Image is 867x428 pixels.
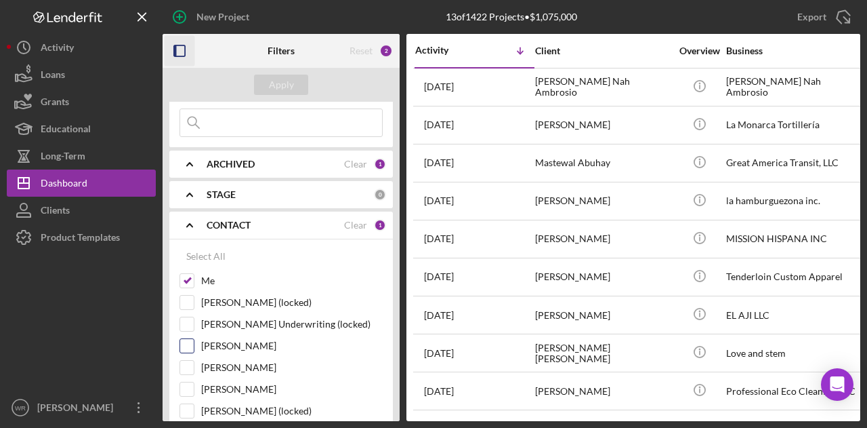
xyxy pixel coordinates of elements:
[821,368,853,401] div: Open Intercom Messenger
[797,3,826,31] div: Export
[41,61,65,92] div: Loans
[269,75,294,95] div: Apply
[446,12,577,22] div: 13 of 1422 Projects • $1,075,000
[34,394,122,425] div: [PERSON_NAME]
[7,224,156,251] button: Product Templates
[41,224,120,254] div: Product Templates
[535,335,671,371] div: [PERSON_NAME] [PERSON_NAME]
[179,243,232,270] button: Select All
[424,81,454,92] time: 2025-08-20 18:15
[201,339,383,353] label: [PERSON_NAME]
[424,310,454,321] time: 2025-08-11 23:35
[726,69,862,105] div: [PERSON_NAME] Nah Ambrosio
[535,45,671,56] div: Client
[7,394,156,421] button: WR[PERSON_NAME]
[726,373,862,409] div: Professional Eco Cleaning, LLC
[784,3,860,31] button: Export
[207,159,255,170] b: ARCHIVED
[350,45,373,56] div: Reset
[41,34,74,64] div: Activity
[7,170,156,197] button: Dashboard
[207,220,251,231] b: CONTACT
[374,219,386,231] div: 1
[41,142,85,173] div: Long-Term
[379,44,393,58] div: 2
[726,183,862,219] div: la hamburguezona inc.
[196,3,249,31] div: New Project
[344,159,367,170] div: Clear
[726,259,862,295] div: Tenderloin Custom Apparel
[726,45,862,56] div: Business
[674,45,725,56] div: Overview
[374,189,386,201] div: 0
[163,3,263,31] button: New Project
[7,61,156,88] button: Loans
[535,69,671,105] div: [PERSON_NAME] Nah Ambrosio
[201,274,383,288] label: Me
[424,233,454,244] time: 2025-08-12 19:41
[424,119,454,130] time: 2025-08-20 04:41
[535,107,671,143] div: [PERSON_NAME]
[374,158,386,170] div: 1
[424,386,454,397] time: 2025-08-05 23:42
[201,361,383,374] label: [PERSON_NAME]
[344,220,367,231] div: Clear
[15,404,26,412] text: WR
[726,107,862,143] div: La Monarca Tortillería
[254,75,308,95] button: Apply
[7,115,156,142] button: Educational
[268,45,295,56] b: Filters
[535,373,671,409] div: [PERSON_NAME]
[41,88,69,119] div: Grants
[186,243,226,270] div: Select All
[201,404,383,418] label: [PERSON_NAME] (locked)
[201,317,383,331] label: [PERSON_NAME] Underwriting (locked)
[424,271,454,282] time: 2025-08-12 13:15
[535,221,671,257] div: [PERSON_NAME]
[535,145,671,181] div: Mastewal Abuhay
[424,348,454,359] time: 2025-08-06 21:59
[7,34,156,61] button: Activity
[7,197,156,224] button: Clients
[7,142,156,170] button: Long-Term
[7,88,156,115] button: Grants
[41,115,91,146] div: Educational
[726,297,862,333] div: EL AJI LLC
[41,170,87,200] div: Dashboard
[201,383,383,396] label: [PERSON_NAME]
[535,183,671,219] div: [PERSON_NAME]
[726,221,862,257] div: MISSION HISPANA INC
[41,197,70,227] div: Clients
[726,335,862,371] div: Love and stem
[535,259,671,295] div: [PERSON_NAME]
[201,296,383,309] label: [PERSON_NAME] (locked)
[726,145,862,181] div: Great America Transit, LLC
[207,189,236,200] b: STAGE
[535,297,671,333] div: [PERSON_NAME]
[424,195,454,206] time: 2025-08-13 19:21
[415,45,475,56] div: Activity
[424,157,454,168] time: 2025-08-14 11:32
